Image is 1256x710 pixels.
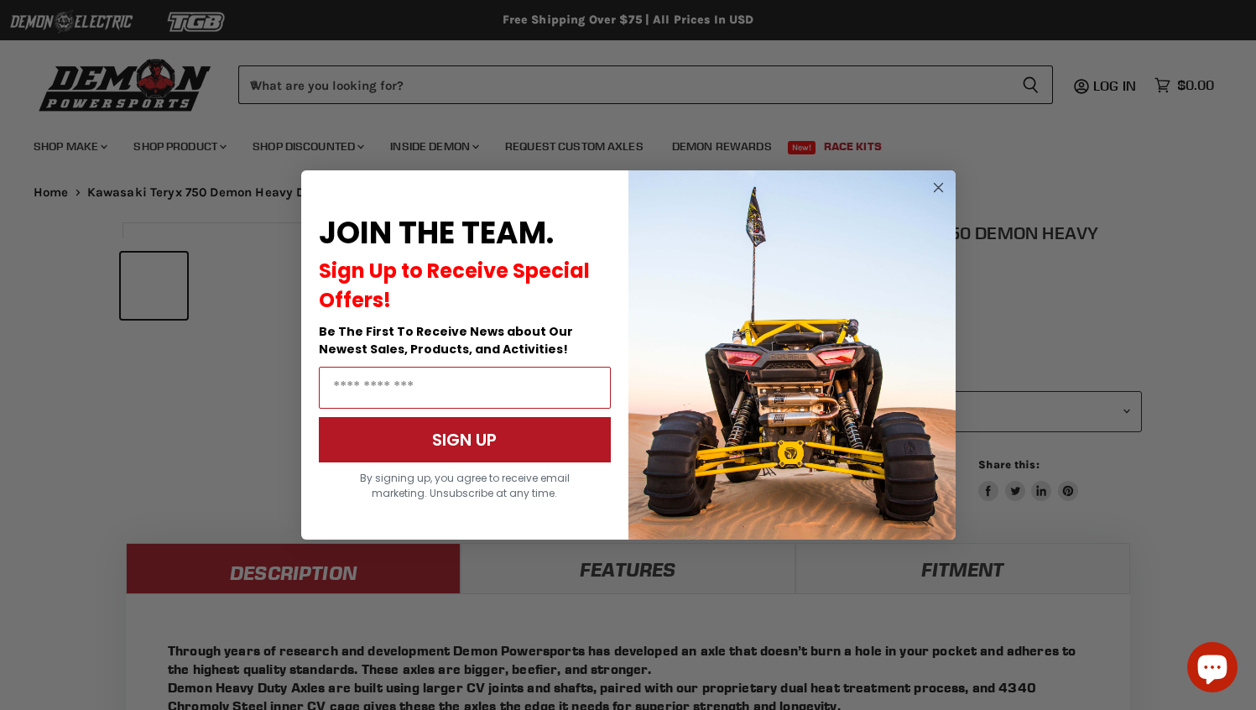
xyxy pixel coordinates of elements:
[628,170,956,540] img: a9095488-b6e7-41ba-879d-588abfab540b.jpeg
[319,211,554,254] span: JOIN THE TEAM.
[319,257,590,314] span: Sign Up to Receive Special Offers!
[319,417,611,462] button: SIGN UP
[319,367,611,409] input: Email Address
[319,323,573,358] span: Be The First To Receive News about Our Newest Sales, Products, and Activities!
[928,177,949,198] button: Close dialog
[360,471,570,500] span: By signing up, you agree to receive email marketing. Unsubscribe at any time.
[1182,642,1243,697] inbox-online-store-chat: Shopify online store chat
